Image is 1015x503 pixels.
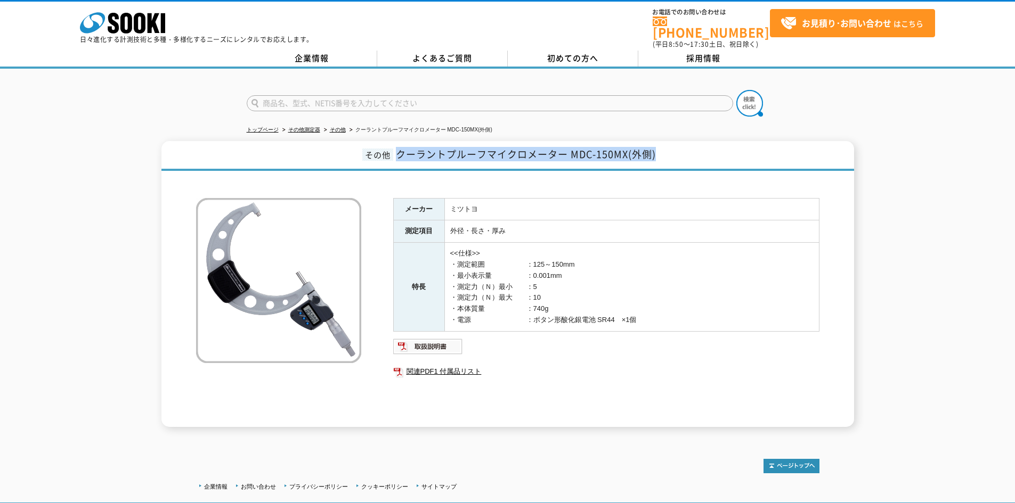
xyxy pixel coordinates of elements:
a: お問い合わせ [241,483,276,490]
img: btn_search.png [736,90,763,117]
a: 採用情報 [638,51,769,67]
span: 17:30 [690,39,709,49]
a: 取扱説明書 [393,345,463,353]
span: お電話でのお問い合わせは [653,9,770,15]
td: <<仕様>> ・測定範囲 ：125～150mm ・最小表示量 ：0.001mm ・測定力（Ｎ）最小 ：5 ・測定力（Ｎ）最大 ：10 ・本体質量 ：740g ・電源 ：ボタン形酸化銀電池 SR4... [444,243,819,332]
a: 企業情報 [247,51,377,67]
span: 初めての方へ [547,52,598,64]
img: トップページへ [764,459,819,473]
p: 日々進化する計測技術と多種・多様化するニーズにレンタルでお応えします。 [80,36,313,43]
th: 特長 [393,243,444,332]
span: その他 [362,149,393,161]
a: トップページ [247,127,279,133]
a: 関連PDF1 付属品リスト [393,365,819,378]
a: クッキーポリシー [361,483,408,490]
a: 初めての方へ [508,51,638,67]
a: その他測定器 [288,127,320,133]
a: お見積り･お問い合わせはこちら [770,9,935,37]
a: よくあるご質問 [377,51,508,67]
span: (平日 ～ 土日、祝日除く) [653,39,758,49]
td: 外径・長さ・厚み [444,220,819,243]
li: クーラントプルーフマイクロメーター MDC-150MX(外側) [347,125,492,136]
a: 企業情報 [204,483,228,490]
td: ミツトヨ [444,198,819,220]
img: クーラントプルーフマイクロメーター MDC-150MX(外側) [196,198,361,363]
strong: お見積り･お問い合わせ [802,17,891,29]
span: はこちら [781,15,923,31]
th: 測定項目 [393,220,444,243]
img: 取扱説明書 [393,338,463,355]
a: サイトマップ [421,483,457,490]
th: メーカー [393,198,444,220]
span: クーラントプルーフマイクロメーター MDC-150MX(外側) [396,147,656,161]
a: プライバシーポリシー [289,483,348,490]
a: [PHONE_NUMBER] [653,17,770,38]
span: 8:50 [669,39,684,49]
input: 商品名、型式、NETIS番号を入力してください [247,95,733,111]
a: その他 [330,127,346,133]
